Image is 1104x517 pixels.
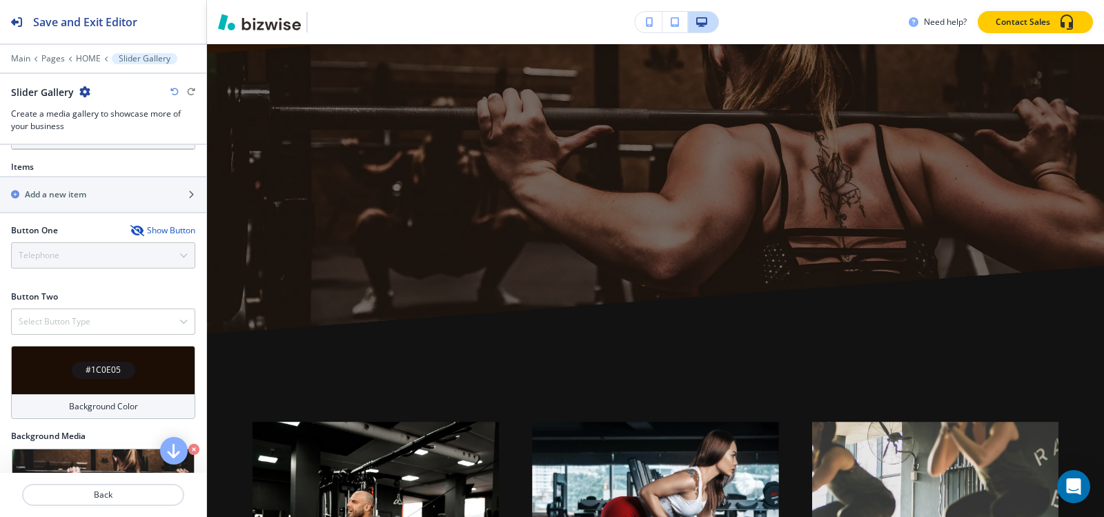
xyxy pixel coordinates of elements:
img: Bizwise Logo [218,14,301,30]
h2: Button One [11,224,58,237]
button: Show Button [130,225,195,236]
h4: #1C0E05 [86,364,121,376]
h4: Select Button Type [19,315,90,328]
h2: Add a new item [25,188,86,201]
button: Pages [41,54,65,64]
h2: Background Media [11,430,195,442]
h4: Background Color [69,400,138,413]
h2: Slider Gallery [11,85,74,99]
button: Main [11,54,30,64]
button: HOME [76,54,101,64]
button: Contact Sales [978,11,1093,33]
h2: Save and Exit Editor [33,14,137,30]
h2: Button Two [11,291,58,303]
p: Slider Gallery [119,54,170,64]
h2: Items [11,161,34,173]
button: Slider Gallery [112,53,177,64]
h3: Create a media gallery to showcase more of your business [11,108,195,133]
button: Back [22,484,184,506]
button: #1C0E05Background Color [11,346,195,419]
p: Contact Sales [996,16,1050,28]
div: Open Intercom Messenger [1057,470,1090,503]
img: Your Logo [313,17,351,28]
h3: Need help? [924,16,967,28]
p: Back [23,489,183,501]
